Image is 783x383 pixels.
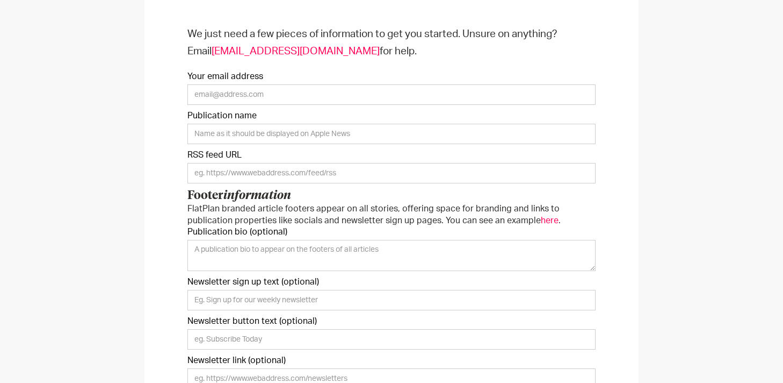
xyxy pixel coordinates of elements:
[187,276,596,287] label: Newsletter sign up text (optional)
[187,110,596,121] label: Publication name
[187,226,596,237] label: Publication bio (optional)
[187,203,596,226] p: FlatPlan branded article footers appear on all stories, offering space for branding and links to ...
[187,71,596,82] label: Your email address
[541,216,559,225] a: here
[187,316,596,327] label: Newsletter button text (optional)
[187,150,596,160] label: RSS feed URL
[187,124,596,144] input: Name as it should be displayed on Apple News
[187,84,596,105] input: email@address.com
[187,355,596,366] label: Newsletter link (optional)
[187,329,596,350] input: eg. Subscribe Today
[223,190,291,202] em: information
[187,163,596,183] input: eg. https://www.webaddress.com/feed/rss
[187,290,596,310] input: Eg. Sign up for our weekly newsletter
[212,46,380,56] a: [EMAIL_ADDRESS][DOMAIN_NAME]
[187,189,596,203] h3: Footer
[187,26,596,60] p: We just need a few pieces of information to get you started. Unsure on anything? Email for help.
